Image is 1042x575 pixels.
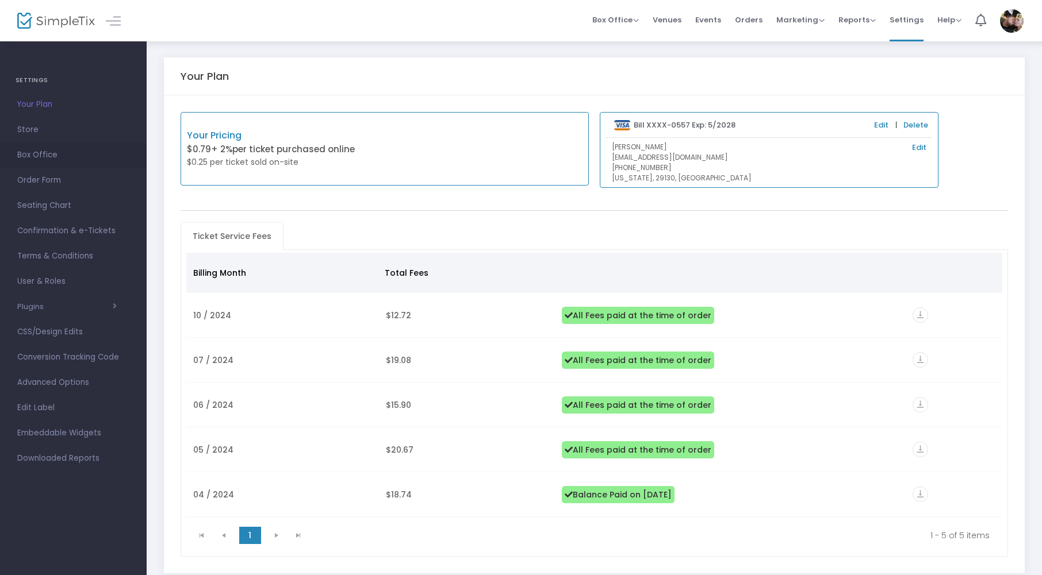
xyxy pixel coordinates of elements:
span: Venues [653,5,681,34]
a: Edit [912,142,926,153]
span: Confirmation & e-Tickets [17,223,129,238]
p: [PHONE_NUMBER] [612,163,926,173]
span: Balance Paid on [DATE] [562,486,675,503]
span: Order Form [17,173,129,188]
span: $15.90 [386,399,411,411]
span: Orders [735,5,763,34]
span: Downloaded Reports [17,451,129,466]
a: vertical_align_bottom [913,445,928,457]
a: Delete [903,119,928,131]
span: Box Office [17,148,129,163]
i: vertical_align_bottom [913,352,928,368]
i: vertical_align_bottom [913,307,928,323]
span: Settings [890,5,924,34]
p: $0.79 per ticket purchased online [187,143,385,156]
p: Your Pricing [187,129,385,142]
span: All Fees paid at the time of order [562,352,714,369]
span: User & Roles [17,274,129,289]
a: vertical_align_bottom [913,356,928,367]
span: Edit Label [17,400,129,415]
span: $19.08 [386,354,411,366]
span: Embeddable Widgets [17,426,129,441]
button: Plugins [17,302,117,311]
span: All Fees paid at the time of order [562,441,714,458]
span: Advanced Options [17,375,129,390]
p: $0.25 per ticket sold on-site [187,156,385,168]
i: vertical_align_bottom [913,442,928,457]
span: $18.74 [386,489,412,500]
div: Data table [186,253,1003,517]
span: Ticket Service Fees [186,227,278,245]
i: vertical_align_bottom [913,487,928,502]
p: [US_STATE], 29130, [GEOGRAPHIC_DATA] [612,173,926,183]
a: vertical_align_bottom [913,490,928,501]
span: Seating Chart [17,198,129,213]
p: [EMAIL_ADDRESS][DOMAIN_NAME] [612,152,926,163]
span: All Fees paid at the time of order [562,396,714,414]
kendo-pager-info: 1 - 5 of 5 items [317,530,990,541]
span: 05 / 2024 [193,444,233,456]
b: Bill XXXX-0557 Exp: 5/2028 [634,119,735,130]
th: Total Fees [378,253,552,293]
span: 04 / 2024 [193,489,234,500]
span: Terms & Conditions [17,249,129,264]
span: Reports [838,14,876,25]
span: Conversion Tracking Code [17,350,129,365]
span: CSS/Design Edits [17,325,129,339]
span: Events [695,5,721,34]
i: vertical_align_bottom [913,397,928,412]
span: Box Office [592,14,639,25]
span: Store [17,122,129,137]
th: Billing Month [186,253,378,293]
img: visa.png [614,120,631,130]
span: All Fees paid at the time of order [562,307,714,324]
span: Page 1 [239,527,261,544]
p: [PERSON_NAME] [612,142,926,152]
span: $12.72 [386,310,411,321]
h5: Your Plan [181,70,229,83]
span: 07 / 2024 [193,354,233,366]
a: Edit [874,119,888,131]
h4: SETTINGS [16,69,131,92]
span: $20.67 [386,444,413,456]
span: Marketing [776,14,825,25]
span: | [892,119,900,131]
span: + 2% [211,143,232,155]
span: Help [937,14,961,25]
a: vertical_align_bottom [913,400,928,412]
span: Your Plan [17,97,129,112]
span: 06 / 2024 [193,399,233,411]
a: vertical_align_bottom [913,311,928,322]
span: 10 / 2024 [193,310,231,321]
